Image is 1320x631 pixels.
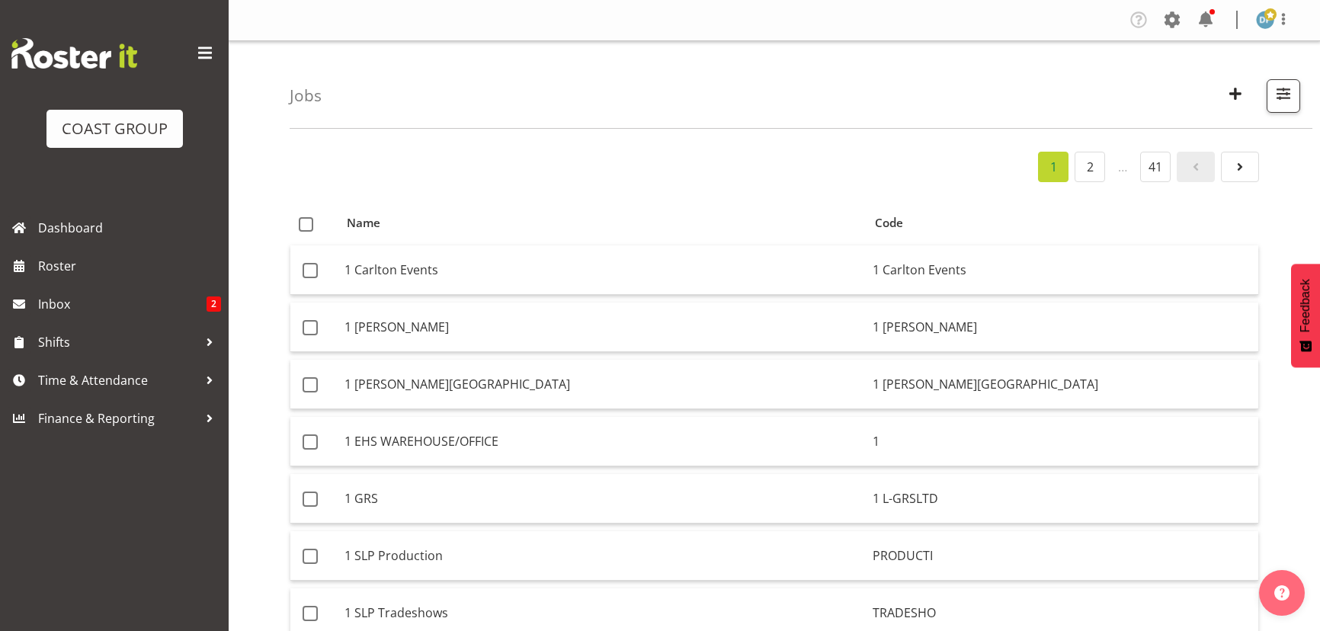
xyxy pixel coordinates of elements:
[207,296,221,312] span: 2
[867,474,1258,524] td: 1 L-GRSLTD
[38,331,198,354] span: Shifts
[338,360,867,409] td: 1 [PERSON_NAME][GEOGRAPHIC_DATA]
[1219,79,1251,113] button: Create New Job
[338,303,867,352] td: 1 [PERSON_NAME]
[1274,585,1290,601] img: help-xxl-2.png
[338,531,867,581] td: 1 SLP Production
[347,214,380,232] span: Name
[1075,152,1105,182] a: 2
[867,245,1258,295] td: 1 Carlton Events
[38,369,198,392] span: Time & Attendance
[875,214,903,232] span: Code
[38,216,221,239] span: Dashboard
[867,303,1258,352] td: 1 [PERSON_NAME]
[338,417,867,466] td: 1 EHS WAREHOUSE/OFFICE
[38,255,221,277] span: Roster
[1291,264,1320,367] button: Feedback - Show survey
[867,360,1258,409] td: 1 [PERSON_NAME][GEOGRAPHIC_DATA]
[867,417,1258,466] td: 1
[11,38,137,69] img: Rosterit website logo
[1140,152,1171,182] a: 41
[62,117,168,140] div: COAST GROUP
[338,245,867,295] td: 1 Carlton Events
[38,293,207,315] span: Inbox
[1256,11,1274,29] img: david-forte1134.jpg
[338,474,867,524] td: 1 GRS
[1267,79,1300,113] button: Filter Jobs
[867,531,1258,581] td: PRODUCTI
[1299,279,1312,332] span: Feedback
[38,407,198,430] span: Finance & Reporting
[290,87,322,104] h4: Jobs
